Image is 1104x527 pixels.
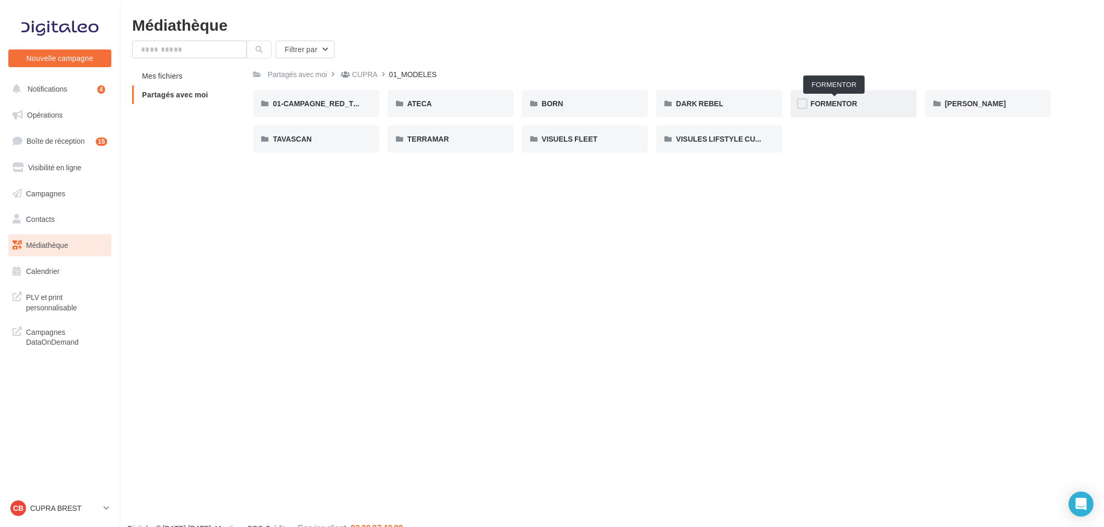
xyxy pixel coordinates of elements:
span: Boîte de réception [27,136,85,145]
span: VISUELS FLEET [542,134,597,143]
div: 01_MODELES [389,69,437,80]
a: Opérations [6,104,113,126]
button: Nouvelle campagne [8,49,111,67]
span: CB [13,503,23,513]
a: CB CUPRA BREST [8,498,111,518]
span: Mes fichiers [142,71,183,80]
button: Filtrer par [276,41,335,58]
span: Campagnes [26,189,66,197]
span: Visibilité en ligne [28,163,81,172]
span: Campagnes DataOnDemand [26,325,107,347]
a: Médiathèque [6,234,113,256]
a: Calendrier [6,260,113,282]
a: Campagnes [6,183,113,205]
span: TERRAMAR [407,134,449,143]
span: TAVASCAN [273,134,312,143]
span: Contacts [26,215,55,223]
span: BORN [542,99,563,108]
span: Notifications [28,84,67,93]
div: Partagés avec moi [268,69,327,80]
span: Médiathèque [26,241,68,249]
span: [PERSON_NAME] [945,99,1006,108]
span: Opérations [27,110,62,119]
span: FORMENTOR [811,99,857,108]
a: PLV et print personnalisable [6,286,113,317]
a: Boîte de réception15 [6,130,113,152]
p: CUPRA BREST [30,503,99,513]
span: DARK REBEL [676,99,723,108]
div: Médiathèque [132,17,1092,32]
span: Calendrier [26,267,60,275]
div: 15 [96,137,107,146]
span: Partagés avec moi [142,90,208,99]
div: Open Intercom Messenger [1069,492,1094,517]
span: ATECA [407,99,432,108]
a: Campagnes DataOnDemand [6,321,113,352]
a: Visibilité en ligne [6,157,113,179]
span: VISULES LIFSTYLE CUPRA [676,134,771,143]
a: Contacts [6,208,113,230]
span: 01-CAMPAGNE_RED_THREAD [273,99,379,108]
div: 4 [97,85,105,94]
button: Notifications 4 [6,78,109,100]
div: FORMENTOR [803,76,865,94]
div: CUPRA [352,69,378,80]
span: PLV et print personnalisable [26,290,107,312]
